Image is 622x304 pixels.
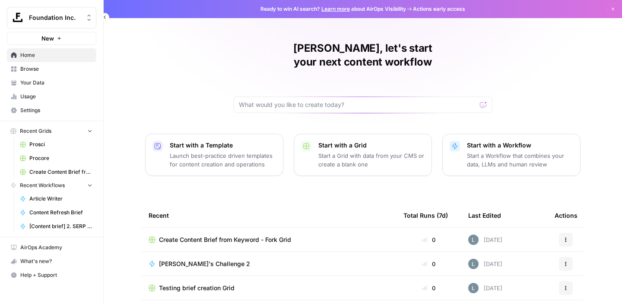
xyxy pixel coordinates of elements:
[321,6,350,12] a: Learn more
[7,32,96,45] button: New
[318,141,425,150] p: Start with a Grid
[468,259,502,269] div: [DATE]
[149,204,390,227] div: Recent
[149,284,390,292] a: Testing brief creation Grid
[145,134,283,176] button: Start with a TemplateLaunch best-practice driven templates for content creation and operations
[16,219,96,233] a: [Content brief] 2. SERP to Brief
[294,134,432,176] button: Start with a GridStart a Grid with data from your CMS or create a blank one
[403,235,454,244] div: 0
[29,13,81,22] span: Foundation Inc.
[20,107,92,114] span: Settings
[29,195,92,203] span: Article Writer
[7,76,96,90] a: Your Data
[467,141,573,150] p: Start with a Workflow
[20,244,92,251] span: AirOps Academy
[468,283,502,293] div: [DATE]
[29,223,92,230] span: [Content brief] 2. SERP to Brief
[468,235,479,245] img: 8iclr0koeej5t27gwiocqqt2wzy0
[7,241,96,254] a: AirOps Academy
[41,34,54,43] span: New
[555,204,578,227] div: Actions
[16,138,96,151] a: Prosci
[159,284,235,292] span: Testing brief creation Grid
[20,93,92,100] span: Usage
[20,182,65,189] span: Recent Workflows
[7,268,96,282] button: Help + Support
[29,168,92,176] span: Create Content Brief from Keyword - Fork Grid
[170,141,276,150] p: Start with a Template
[170,151,276,169] p: Launch best-practice driven templates for content creation and operations
[7,90,96,103] a: Usage
[239,100,476,109] input: What would you like to create today?
[7,103,96,117] a: Settings
[7,48,96,62] a: Home
[159,235,291,244] span: Create Content Brief from Keyword - Fork Grid
[29,154,92,162] span: Procore
[468,204,501,227] div: Last Edited
[149,260,390,268] a: [PERSON_NAME]'s Challenge 2
[7,255,96,268] div: What's new?
[20,51,92,59] span: Home
[7,179,96,192] button: Recent Workflows
[403,284,454,292] div: 0
[467,151,573,169] p: Start a Workflow that combines your data, LLMs and human review
[442,134,581,176] button: Start with a WorkflowStart a Workflow that combines your data, LLMs and human review
[260,5,406,13] span: Ready to win AI search? about AirOps Visibility
[16,165,96,179] a: Create Content Brief from Keyword - Fork Grid
[16,206,96,219] a: Content Refresh Brief
[403,204,448,227] div: Total Runs (7d)
[413,5,465,13] span: Actions early access
[20,65,92,73] span: Browse
[7,254,96,268] button: What's new?
[20,79,92,87] span: Your Data
[29,141,92,148] span: Prosci
[7,7,96,28] button: Workspace: Foundation Inc.
[7,125,96,138] button: Recent Grids
[403,260,454,268] div: 0
[20,127,51,135] span: Recent Grids
[16,192,96,206] a: Article Writer
[7,62,96,76] a: Browse
[468,259,479,269] img: 8iclr0koeej5t27gwiocqqt2wzy0
[10,10,25,25] img: Foundation Inc. Logo
[16,151,96,165] a: Procore
[149,235,390,244] a: Create Content Brief from Keyword - Fork Grid
[20,271,92,279] span: Help + Support
[29,209,92,216] span: Content Refresh Brief
[468,235,502,245] div: [DATE]
[318,151,425,169] p: Start a Grid with data from your CMS or create a blank one
[159,260,250,268] span: [PERSON_NAME]'s Challenge 2
[468,283,479,293] img: 8iclr0koeej5t27gwiocqqt2wzy0
[233,41,492,69] h1: [PERSON_NAME], let's start your next content workflow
